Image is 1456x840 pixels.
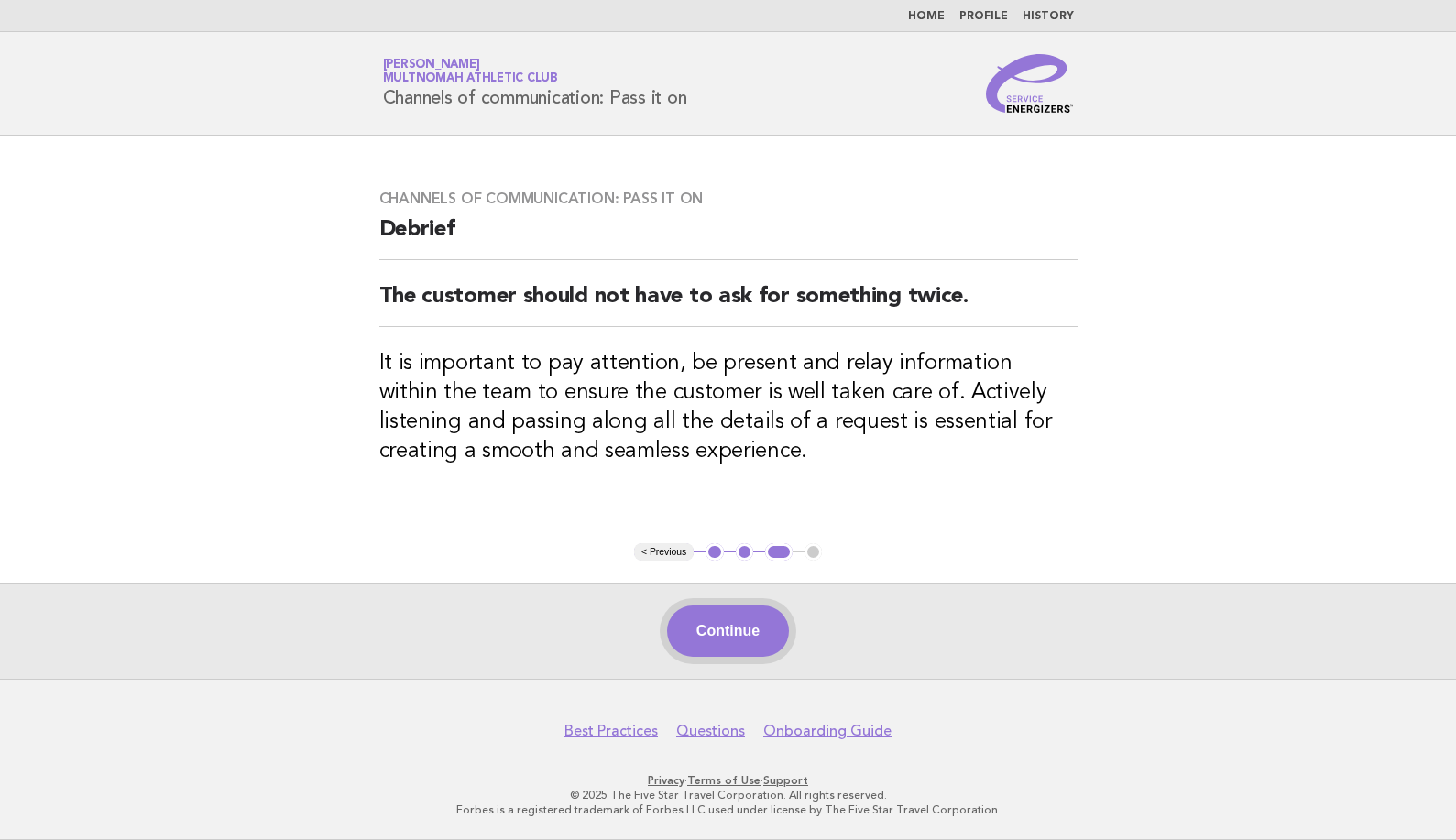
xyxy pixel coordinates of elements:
h2: The customer should not have to ask for something twice. [379,282,1078,327]
button: Continue [667,605,789,657]
a: Questions [676,722,745,740]
button: 1 [706,543,724,562]
button: 2 [736,543,754,562]
h3: It is important to pay attention, be present and relay information within the team to ensure the ... [379,349,1078,466]
a: Best Practices [564,722,658,740]
button: < Previous [634,543,694,562]
h3: Channels of communication: Pass it on [379,190,1078,208]
a: Onboarding Guide [763,722,892,740]
span: Multnomah Athletic Club [383,73,558,85]
a: Privacy [648,774,684,787]
p: · · [168,773,1289,788]
a: Profile [959,11,1008,22]
p: © 2025 The Five Star Travel Corporation. All rights reserved. [168,788,1289,802]
a: [PERSON_NAME]Multnomah Athletic Club [383,59,558,84]
a: Support [763,774,808,787]
p: Forbes is a registered trademark of Forbes LLC used under license by The Five Star Travel Corpora... [168,802,1289,817]
a: Terms of Use [687,774,761,787]
h1: Channels of communication: Pass it on [383,60,687,107]
button: 3 [765,543,792,562]
h2: Debrief [379,215,1078,260]
a: History [1023,11,1074,22]
a: Home [908,11,945,22]
img: Service Energizers [986,54,1074,113]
